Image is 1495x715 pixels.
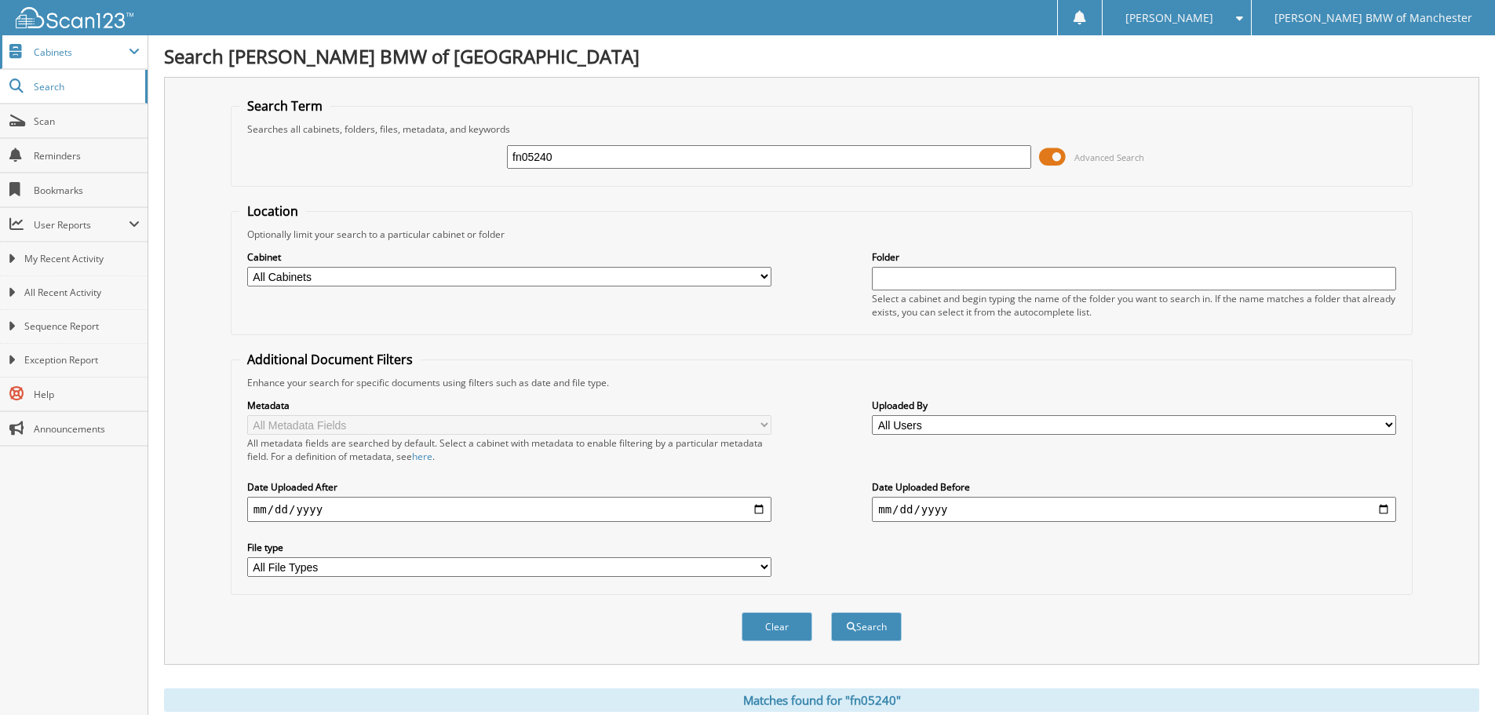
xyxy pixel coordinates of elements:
[239,97,330,115] legend: Search Term
[34,46,129,59] span: Cabinets
[247,497,771,522] input: start
[872,399,1396,412] label: Uploaded By
[412,450,432,463] a: here
[34,115,140,128] span: Scan
[34,218,129,232] span: User Reports
[1417,640,1495,715] iframe: Chat Widget
[247,436,771,463] div: All metadata fields are searched by default. Select a cabinet with metadata to enable filtering b...
[34,149,140,162] span: Reminders
[742,612,812,641] button: Clear
[24,319,140,334] span: Sequence Report
[1074,151,1144,163] span: Advanced Search
[24,252,140,266] span: My Recent Activity
[34,184,140,197] span: Bookmarks
[872,292,1396,319] div: Select a cabinet and begin typing the name of the folder you want to search in. If the name match...
[247,480,771,494] label: Date Uploaded After
[164,688,1479,712] div: Matches found for "fn05240"
[247,399,771,412] label: Metadata
[872,497,1396,522] input: end
[239,202,306,220] legend: Location
[872,480,1396,494] label: Date Uploaded Before
[24,353,140,367] span: Exception Report
[1274,13,1472,23] span: [PERSON_NAME] BMW of Manchester
[239,228,1404,241] div: Optionally limit your search to a particular cabinet or folder
[34,422,140,436] span: Announcements
[16,7,133,28] img: scan123-logo-white.svg
[164,43,1479,69] h1: Search [PERSON_NAME] BMW of [GEOGRAPHIC_DATA]
[1125,13,1213,23] span: [PERSON_NAME]
[239,122,1404,136] div: Searches all cabinets, folders, files, metadata, and keywords
[247,250,771,264] label: Cabinet
[239,351,421,368] legend: Additional Document Filters
[247,541,771,554] label: File type
[872,250,1396,264] label: Folder
[239,376,1404,389] div: Enhance your search for specific documents using filters such as date and file type.
[34,80,137,93] span: Search
[24,286,140,300] span: All Recent Activity
[831,612,902,641] button: Search
[34,388,140,401] span: Help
